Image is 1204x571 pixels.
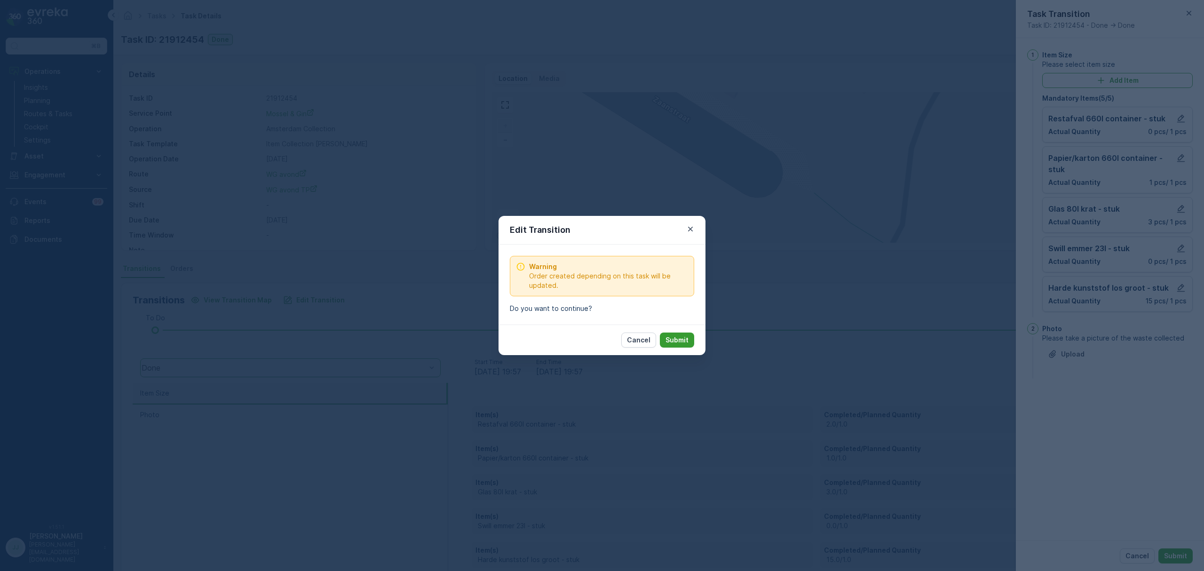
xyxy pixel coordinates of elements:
[660,333,694,348] button: Submit
[510,304,694,313] p: Do you want to continue?
[665,335,689,345] p: Submit
[510,223,570,237] p: Edit Transition
[627,335,650,345] p: Cancel
[621,333,656,348] button: Cancel
[529,271,688,290] span: Order created depending on this task will be updated.
[529,262,688,271] span: Warning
